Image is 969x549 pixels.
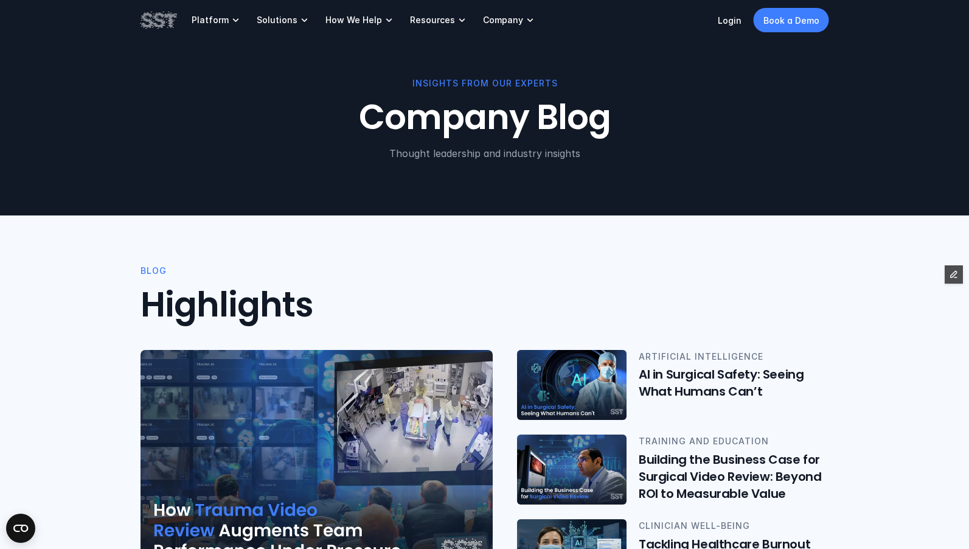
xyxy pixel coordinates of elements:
[325,15,382,26] p: How We Help
[639,366,829,400] h6: AI in Surgical Safety: Seeing What Humans Can’t
[141,10,177,30] img: SST logo
[639,435,829,448] p: TRAINING AND EDUCATION
[517,435,829,505] a: A physician looking at Black Box Platform data on a desktop computerTRAINING AND EDUCATIONBuildin...
[257,15,297,26] p: Solutions
[141,146,829,161] p: Thought leadership and industry insights
[517,350,829,420] a: Caucasian male doctor in scrubs looking at the camera. Surgical imagery in the background.ARTIFIC...
[754,8,829,32] a: Book a Demo
[192,15,229,26] p: Platform
[141,285,829,326] h2: Highlights
[718,15,742,26] a: Login
[483,15,523,26] p: Company
[141,97,829,138] h1: Company Blog
[763,14,819,27] p: Book a Demo
[639,520,829,533] p: CLINICIAN WELL-BEING
[141,77,829,90] p: Insights From Our Experts
[639,451,829,502] h6: Building the Business Case for Surgical Video Review: Beyond ROI to Measurable Value
[141,264,167,278] p: BLOG
[517,435,627,505] img: A physician looking at Black Box Platform data on a desktop computer
[6,514,35,543] button: Open CMP widget
[517,350,627,420] img: Caucasian male doctor in scrubs looking at the camera. Surgical imagery in the background.
[945,265,963,284] button: Edit Framer Content
[410,15,455,26] p: Resources
[639,350,829,363] p: ARTIFICIAL INTELLIGENCE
